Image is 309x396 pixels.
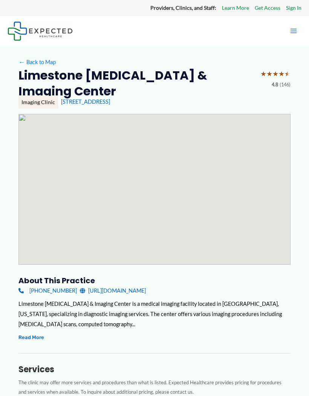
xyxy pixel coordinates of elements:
[285,68,291,80] span: ★
[280,80,291,89] span: (146)
[272,80,278,89] span: 4.8
[278,68,285,80] span: ★
[222,3,249,13] a: Learn More
[18,333,44,342] button: Read More
[255,3,280,13] a: Get Access
[260,68,266,80] span: ★
[80,285,146,296] a: [URL][DOMAIN_NAME]
[18,59,25,66] span: ←
[18,299,291,329] div: Limestone [MEDICAL_DATA] & Imaging Center is a medical imaging facility located in [GEOGRAPHIC_DA...
[8,21,73,41] img: Expected Healthcare Logo - side, dark font, small
[18,68,254,99] h2: Limestone [MEDICAL_DATA] & Imaging Center
[286,3,301,13] a: Sign In
[61,98,110,105] a: [STREET_ADDRESS]
[150,5,216,11] strong: Providers, Clinics, and Staff:
[272,68,278,80] span: ★
[18,364,291,375] h3: Services
[18,57,56,67] a: ←Back to Map
[286,23,301,39] button: Main menu toggle
[266,68,272,80] span: ★
[18,285,77,296] a: [PHONE_NUMBER]
[18,276,291,285] h3: About this practice
[18,96,58,109] div: Imaging Clinic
